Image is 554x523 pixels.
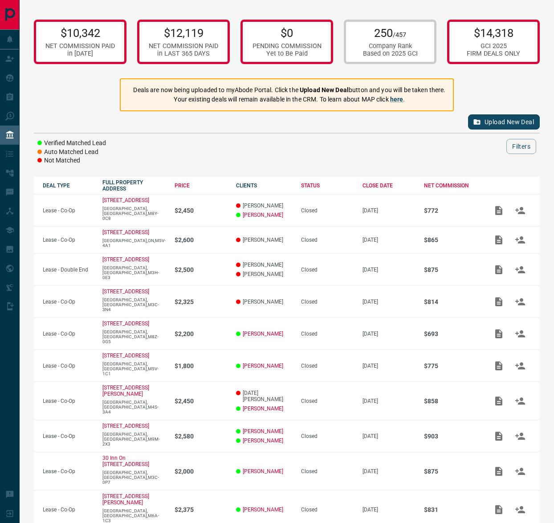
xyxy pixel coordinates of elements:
[243,331,283,337] a: [PERSON_NAME]
[509,236,531,243] span: Match Clients
[102,206,166,221] p: [GEOGRAPHIC_DATA],[GEOGRAPHIC_DATA],M8Y-0C8
[488,236,509,243] span: Add / View Documents
[175,266,227,273] p: $2,500
[102,329,166,344] p: [GEOGRAPHIC_DATA],[GEOGRAPHIC_DATA],M8Z-0G5
[102,238,166,248] p: [GEOGRAPHIC_DATA],ON,M5V-4A1
[488,298,509,304] span: Add / View Documents
[102,265,166,280] p: [GEOGRAPHIC_DATA],[GEOGRAPHIC_DATA],M3H-0E3
[102,179,166,192] div: FULL PROPERTY ADDRESS
[102,455,149,467] p: 30 Inn On [STREET_ADDRESS]
[300,86,349,93] strong: Upload New Deal
[301,363,354,369] div: Closed
[363,267,415,273] p: [DATE]
[175,506,227,513] p: $2,375
[363,182,415,189] div: CLOSE DATE
[509,433,531,439] span: Match Clients
[102,361,166,376] p: [GEOGRAPHIC_DATA],[GEOGRAPHIC_DATA],M5V-1C1
[393,31,406,39] span: /457
[488,506,509,512] span: Add / View Documents
[102,288,149,295] a: [STREET_ADDRESS]
[175,182,227,189] div: PRICE
[488,207,509,213] span: Add / View Documents
[45,50,115,57] div: in [DATE]
[243,363,283,369] a: [PERSON_NAME]
[424,207,479,214] p: $772
[467,26,520,40] p: $14,318
[509,330,531,337] span: Match Clients
[102,297,166,312] p: [GEOGRAPHIC_DATA],[GEOGRAPHIC_DATA],M3C-3N4
[236,237,292,243] p: [PERSON_NAME]
[236,262,292,268] p: [PERSON_NAME]
[509,298,531,304] span: Match Clients
[424,468,479,475] p: $875
[37,156,106,165] li: Not Matched
[301,237,354,243] div: Closed
[424,182,479,189] div: NET COMMISSION
[102,385,149,397] p: [STREET_ADDRESS][PERSON_NAME]
[175,236,227,243] p: $2,600
[43,398,94,404] p: Lease - Co-Op
[509,468,531,474] span: Match Clients
[424,236,479,243] p: $865
[102,423,149,429] p: [STREET_ADDRESS]
[149,42,218,50] div: NET COMMISSION PAID
[424,266,479,273] p: $875
[424,397,479,405] p: $858
[301,433,354,439] div: Closed
[102,229,149,235] a: [STREET_ADDRESS]
[243,507,283,513] a: [PERSON_NAME]
[236,271,292,277] p: [PERSON_NAME]
[424,298,479,305] p: $814
[301,182,354,189] div: STATUS
[43,267,94,273] p: Lease - Double End
[488,397,509,404] span: Add / View Documents
[102,320,149,327] a: [STREET_ADDRESS]
[45,26,115,40] p: $10,342
[363,207,415,214] p: [DATE]
[390,96,403,103] a: here
[236,299,292,305] p: [PERSON_NAME]
[424,433,479,440] p: $903
[43,299,94,305] p: Lease - Co-Op
[424,506,479,513] p: $831
[509,207,531,213] span: Match Clients
[243,468,283,474] a: [PERSON_NAME]
[301,398,354,404] div: Closed
[102,400,166,414] p: [GEOGRAPHIC_DATA],[GEOGRAPHIC_DATA],M4S-3A4
[363,237,415,243] p: [DATE]
[301,331,354,337] div: Closed
[467,42,520,50] div: GCI 2025
[253,50,322,57] div: Yet to Be Paid
[133,85,445,95] p: Deals are now being uploaded to myAbode Portal. Click the button and you will be taken there.
[102,197,149,203] a: [STREET_ADDRESS]
[43,182,94,189] div: DEAL TYPE
[243,438,283,444] a: [PERSON_NAME]
[509,362,531,369] span: Match Clients
[467,50,520,57] div: FIRM DEALS ONLY
[301,207,354,214] div: Closed
[363,26,418,40] p: 250
[43,468,94,474] p: Lease - Co-Op
[363,42,418,50] div: Company Rank
[45,42,115,50] div: NET COMMISSION PAID
[175,207,227,214] p: $2,450
[488,362,509,369] span: Add / View Documents
[253,26,322,40] p: $0
[301,468,354,474] div: Closed
[236,203,292,209] p: [PERSON_NAME]
[363,299,415,305] p: [DATE]
[488,330,509,337] span: Add / View Documents
[363,398,415,404] p: [DATE]
[43,433,94,439] p: Lease - Co-Op
[506,139,536,154] button: Filters
[488,468,509,474] span: Add / View Documents
[175,362,227,369] p: $1,800
[37,148,106,157] li: Auto Matched Lead
[175,397,227,405] p: $2,450
[102,493,149,506] a: [STREET_ADDRESS][PERSON_NAME]
[468,114,540,130] button: Upload New Deal
[102,256,149,263] p: [STREET_ADDRESS]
